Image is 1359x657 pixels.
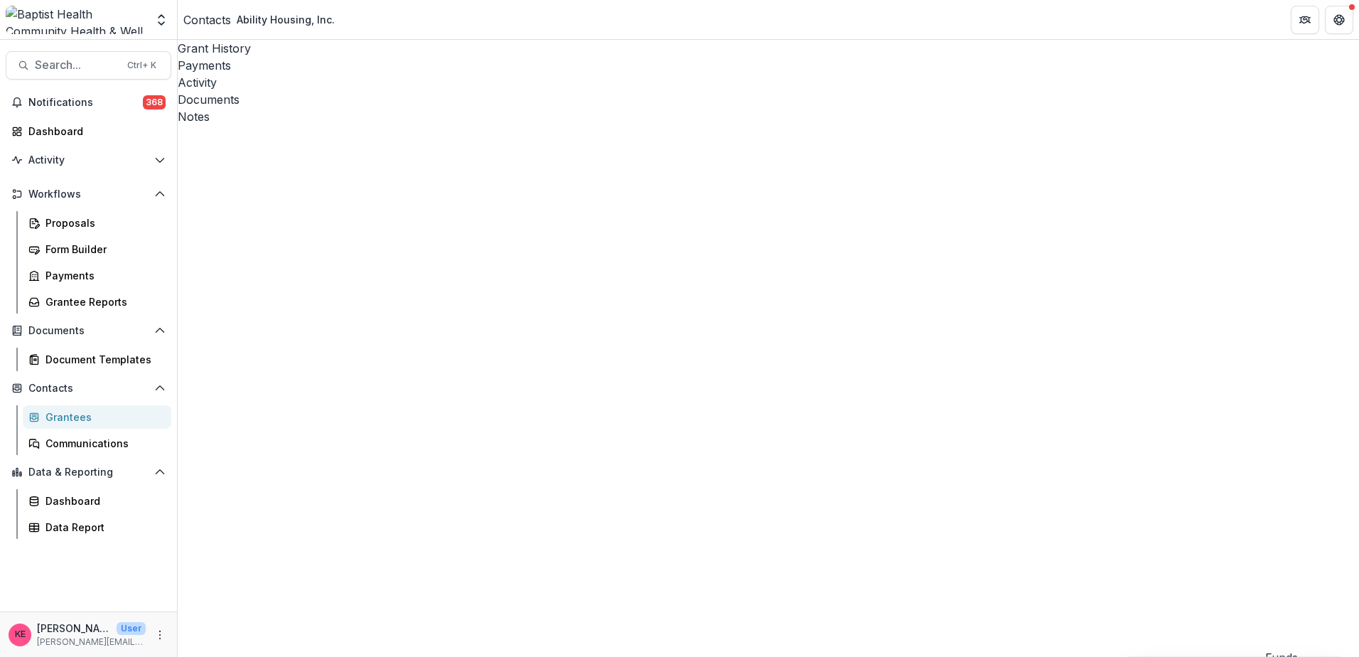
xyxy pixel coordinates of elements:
[45,436,160,451] div: Communications
[178,91,1359,108] a: Documents
[23,516,171,539] a: Data Report
[23,405,171,429] a: Grantees
[6,149,171,171] button: Open Activity
[45,493,160,508] div: Dashboard
[124,58,159,73] div: Ctrl + K
[6,6,146,34] img: Baptist Health Community Health & Well Being logo
[23,290,171,314] a: Grantee Reports
[28,188,149,201] span: Workflows
[28,154,149,166] span: Activity
[178,57,1359,74] a: Payments
[151,6,171,34] button: Open entity switcher
[183,9,340,30] nav: breadcrumb
[117,622,146,635] p: User
[6,377,171,400] button: Open Contacts
[6,183,171,205] button: Open Workflows
[23,489,171,513] a: Dashboard
[183,11,231,28] a: Contacts
[28,466,149,479] span: Data & Reporting
[45,215,160,230] div: Proposals
[45,294,160,309] div: Grantee Reports
[151,626,168,643] button: More
[45,268,160,283] div: Payments
[1291,6,1319,34] button: Partners
[143,95,166,109] span: 368
[15,630,26,639] div: Katie E
[37,636,146,648] p: [PERSON_NAME][EMAIL_ADDRESS][DOMAIN_NAME]
[6,91,171,114] button: Notifications368
[178,40,1359,57] a: Grant History
[45,352,160,367] div: Document Templates
[28,383,149,395] span: Contacts
[28,97,143,109] span: Notifications
[28,325,149,337] span: Documents
[23,432,171,455] a: Communications
[23,348,171,371] a: Document Templates
[45,242,160,257] div: Form Builder
[178,74,1359,91] a: Activity
[1325,6,1353,34] button: Get Help
[23,237,171,261] a: Form Builder
[23,264,171,287] a: Payments
[45,410,160,424] div: Grantees
[6,51,171,80] button: Search...
[6,319,171,342] button: Open Documents
[6,119,171,143] a: Dashboard
[28,124,160,139] div: Dashboard
[178,108,1359,125] a: Notes
[237,12,335,27] div: Ability Housing, Inc.
[35,58,119,72] span: Search...
[37,621,111,636] p: [PERSON_NAME]
[23,211,171,235] a: Proposals
[6,461,171,484] button: Open Data & Reporting
[45,520,160,535] div: Data Report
